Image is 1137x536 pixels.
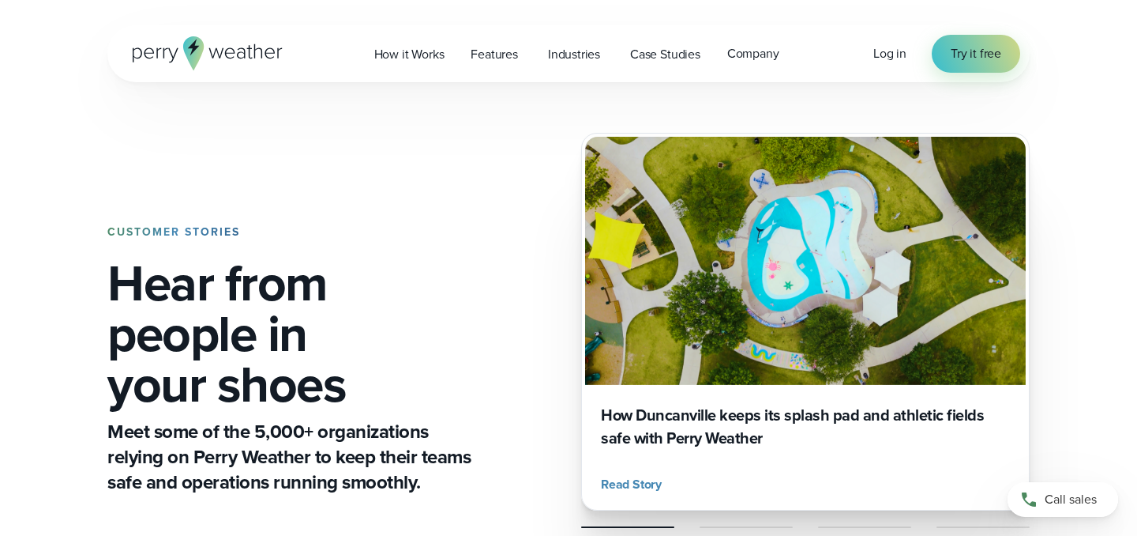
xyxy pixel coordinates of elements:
span: Try it free [951,44,1001,63]
a: Try it free [932,35,1020,73]
a: Log in [873,44,906,63]
img: Duncanville Splash Pad [585,137,1026,385]
span: Features [471,45,518,64]
a: How it Works [361,38,458,70]
strong: CUSTOMER STORIES [107,224,240,240]
span: Industries [548,45,600,64]
a: Duncanville Splash Pad How Duncanville keeps its splash pad and athletic fields safe with Perry W... [581,133,1030,511]
div: slideshow [581,133,1030,511]
a: Case Studies [617,38,714,70]
button: Read Story [601,475,668,494]
span: Company [727,44,779,63]
a: Call sales [1008,482,1118,517]
span: Log in [873,44,906,62]
p: Meet some of the 5,000+ organizations relying on Perry Weather to keep their teams safe and opera... [107,419,477,495]
span: Read Story [601,475,662,494]
h1: Hear from people in your shoes [107,258,477,410]
span: How it Works [374,45,445,64]
h3: How Duncanville keeps its splash pad and athletic fields safe with Perry Weather [601,404,1010,450]
span: Call sales [1045,490,1097,509]
span: Case Studies [630,45,700,64]
div: 1 of 4 [581,133,1030,511]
